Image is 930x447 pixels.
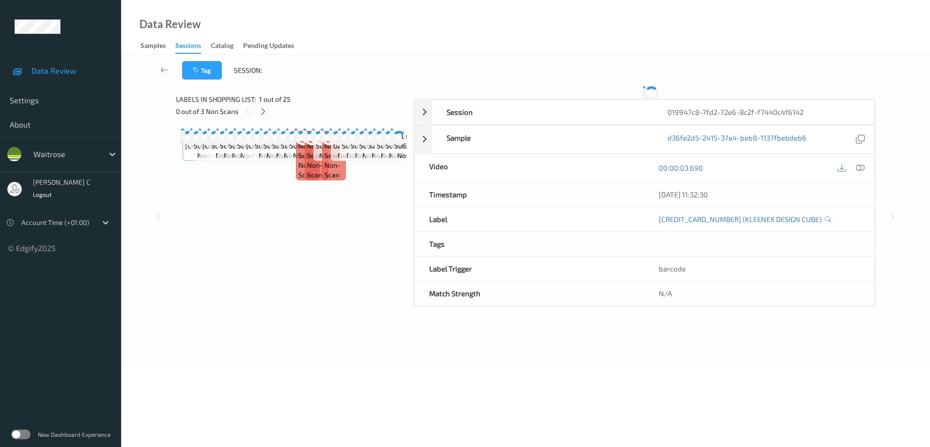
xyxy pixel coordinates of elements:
a: Sessions [175,39,211,54]
span: no-prediction [362,151,405,160]
div: Session [432,100,653,124]
div: Session019947c8-7fd2-72e6-8c2f-f7440c4f6142 [414,99,875,125]
span: no-prediction [216,151,258,160]
span: no-prediction [381,151,423,160]
div: Tags [415,232,645,256]
span: Labels in shopping list: [176,95,256,104]
div: Timestamp [415,182,645,207]
span: no-prediction [240,151,283,160]
span: no-prediction [266,151,309,160]
span: non-scan [307,160,325,180]
div: Sessions [175,41,201,54]
span: no-prediction [389,151,432,160]
div: N/A [644,281,874,305]
div: Sampled36fe2d5-2415-37e4-beb8-1137fbebdeb6 [414,125,875,154]
div: Video [415,154,645,182]
div: [DATE] 11:32:30 [659,190,860,199]
span: no-prediction [224,151,266,160]
span: no-prediction [319,151,362,160]
a: 00:00:03.690 [659,163,703,173]
div: Catalog [211,41,233,53]
div: Label [415,207,645,231]
span: no-prediction [346,151,389,160]
span: non-scan [298,160,317,180]
span: no-prediction [197,151,240,160]
a: d36fe2d5-2415-37e4-beb8-1137fbebdeb6 [667,133,806,146]
button: Tag [182,61,222,80]
span: no-prediction [355,151,398,160]
span: no-prediction [372,151,414,160]
span: no-prediction [232,151,275,160]
span: no-prediction [397,151,440,160]
div: Data Review [139,19,201,29]
a: Catalog [211,39,243,53]
div: Match Strength [415,281,645,305]
div: 019947c8-7fd2-72e6-8c2f-f7440c4f6142 [653,100,874,124]
div: Pending Updates [243,41,294,53]
span: no-prediction [284,151,326,160]
a: [CREDIT_CARD_NUMBER] (KLEENEX DESIGN CUBE) [659,214,821,224]
span: Label: Non-Scan [307,131,325,160]
span: Label: Non-Scan [298,131,317,160]
span: Session: [234,65,262,75]
div: barcode [644,256,874,281]
div: Label Trigger [415,256,645,281]
a: Pending Updates [243,39,304,53]
span: no-prediction [293,151,336,160]
span: 1 out of 25 [259,95,291,104]
div: Samples [140,41,166,53]
a: Samples [140,39,175,53]
div: Sample [432,126,653,153]
span: no-prediction [259,151,301,160]
span: non-scan [325,160,343,180]
span: no-prediction [276,151,319,160]
span: no-prediction [338,151,380,160]
div: 0 out of 3 Non Scans [176,105,407,117]
span: Label: Non-Scan [325,131,343,160]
